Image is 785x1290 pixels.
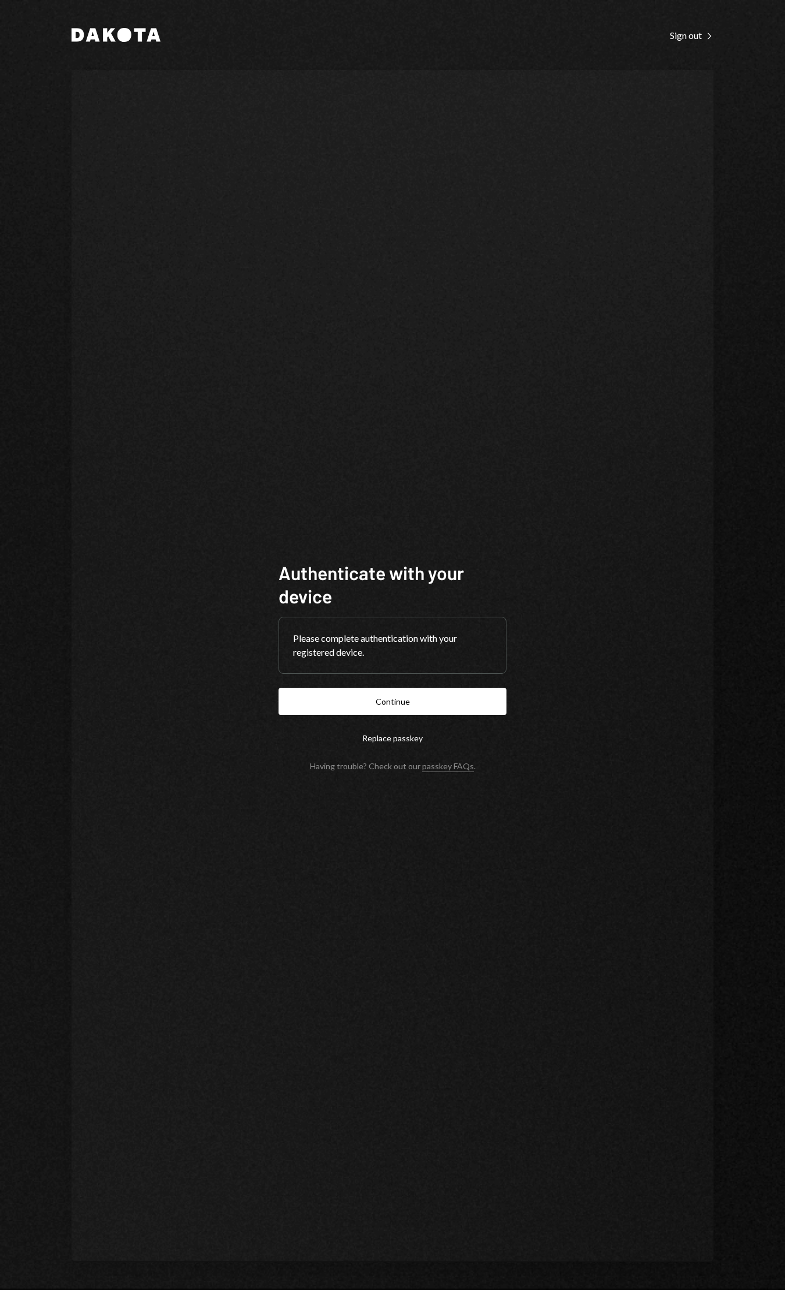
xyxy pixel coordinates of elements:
[279,724,506,752] button: Replace passkey
[293,631,492,659] div: Please complete authentication with your registered device.
[670,29,713,41] a: Sign out
[422,761,474,772] a: passkey FAQs
[279,561,506,607] h1: Authenticate with your device
[279,688,506,715] button: Continue
[310,761,476,771] div: Having trouble? Check out our .
[670,30,713,41] div: Sign out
